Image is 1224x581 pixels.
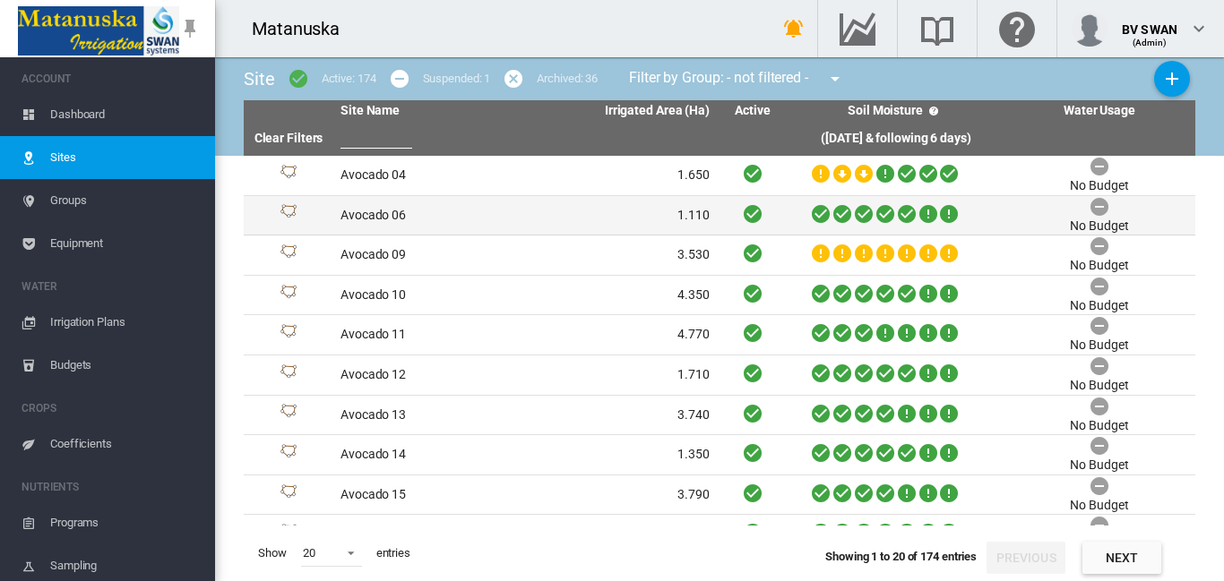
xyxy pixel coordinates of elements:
div: No Budget [1070,497,1128,515]
md-icon: icon-plus [1161,68,1183,90]
div: Site Id: 17430 [251,404,326,425]
button: Add New Site, define start date [1154,61,1190,97]
td: Avocado 04 [333,156,525,195]
tr: Site Id: 17433 Avocado 14 1.350 No Budget [244,435,1195,475]
span: Budgets [50,344,201,387]
img: 1.svg [278,204,299,226]
img: 1.svg [278,444,299,466]
md-icon: icon-chevron-down [1188,18,1210,39]
td: Avocado 06 [333,196,525,235]
a: Clear Filters [254,131,323,145]
div: Site Id: 17418 [251,204,326,226]
md-icon: icon-menu-down [824,68,846,90]
div: Site Id: 17421 [251,285,326,306]
div: No Budget [1070,377,1128,395]
div: Site Id: 17427 [251,364,326,386]
img: 1.svg [278,165,299,186]
td: 1.350 [525,435,717,474]
span: Sites [50,136,201,179]
span: Irrigation Plans [50,301,201,344]
td: Avocado 11 [333,315,525,355]
span: Site [244,68,275,90]
div: Archived: 36 [537,71,598,87]
div: 20 [303,546,315,560]
th: Irrigated Area (Ha) [525,100,717,122]
img: 1.svg [278,364,299,386]
img: Matanuska_LOGO.png [18,6,179,56]
button: icon-bell-ring [776,11,812,47]
md-icon: Click here for help [996,18,1039,39]
img: 1.svg [278,404,299,425]
th: Water Usage [1004,100,1195,122]
md-icon: icon-help-circle [923,100,944,122]
div: Active: 174 [322,71,376,87]
td: 1.650 [525,156,717,195]
span: entries [369,538,418,568]
md-icon: Search the knowledge base [916,18,959,39]
img: 1.svg [278,285,299,306]
td: 3.790 [525,475,717,515]
tr: Site Id: 17436 Avocado 15 3.790 No Budget [244,475,1195,516]
div: No Budget [1070,177,1128,195]
div: No Budget [1070,457,1128,474]
button: Previous [987,542,1065,574]
tr: Site Id: 17421 Avocado 10 4.350 No Budget [244,276,1195,316]
button: Next [1082,542,1161,574]
div: No Budget [1070,218,1128,235]
span: Showing 1 to 20 of 174 entries [825,550,977,563]
span: (Admin) [1133,38,1168,47]
md-icon: icon-cancel [503,68,524,90]
tr: Site Id: 17424 Avocado 11 4.770 No Budget [244,315,1195,355]
td: Avocado 16 [333,515,525,554]
div: Site Id: 17433 [251,444,326,466]
td: Avocado 13 [333,396,525,435]
td: Avocado 14 [333,435,525,474]
span: ACCOUNT [22,64,201,93]
span: Show [251,538,294,568]
th: Site Name [333,100,525,122]
md-icon: Go to the Data Hub [836,18,879,39]
div: No Budget [1070,417,1128,435]
span: Coefficients [50,423,201,466]
img: 1.svg [278,244,299,266]
td: 3.740 [525,396,717,435]
div: No Budget [1070,337,1128,355]
div: Site Id: 17439 [251,524,326,545]
md-icon: icon-minus-circle [389,68,410,90]
th: Soil Moisture [789,100,1004,122]
span: WATER [22,272,201,301]
div: No Budget [1070,297,1128,315]
md-icon: icon-checkbox-marked-circle [288,68,309,90]
td: 1.710 [525,355,717,395]
td: 1.110 [525,196,717,235]
td: Avocado 12 [333,355,525,395]
td: 4.770 [525,315,717,355]
div: Site Id: 17424 [251,324,326,346]
th: ([DATE] & following 6 days) [789,122,1004,156]
div: No Budget [1070,257,1128,275]
span: Dashboard [50,93,201,136]
span: Groups [50,179,201,222]
div: Site Id: 10190 [251,165,326,186]
img: profile.jpg [1072,11,1108,47]
tr: Site Id: 17439 Avocado 16 2.900 No Budget [244,515,1195,555]
tr: Site Id: 17418 Avocado 06 1.110 No Budget [244,196,1195,236]
td: 3.530 [525,235,717,275]
td: 4.350 [525,276,717,315]
div: BV SWAN [1122,13,1177,31]
div: Site Id: 17436 [251,484,326,506]
div: Site Id: 10188 [251,244,326,266]
td: Avocado 15 [333,475,525,515]
span: NUTRIENTS [22,473,201,501]
span: Programs [50,501,201,544]
tr: Site Id: 17430 Avocado 13 3.740 No Budget [244,396,1195,436]
img: 1.svg [278,484,299,506]
button: icon-menu-down [817,61,853,97]
span: Equipment [50,222,201,265]
tr: Site Id: 10188 Avocado 09 3.530 No Budget [244,235,1195,276]
div: Matanuska [252,16,356,41]
img: 1.svg [278,524,299,545]
td: 2.900 [525,515,717,554]
tr: Site Id: 10190 Avocado 04 1.650 No Budget [244,156,1195,196]
img: 1.svg [278,324,299,346]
